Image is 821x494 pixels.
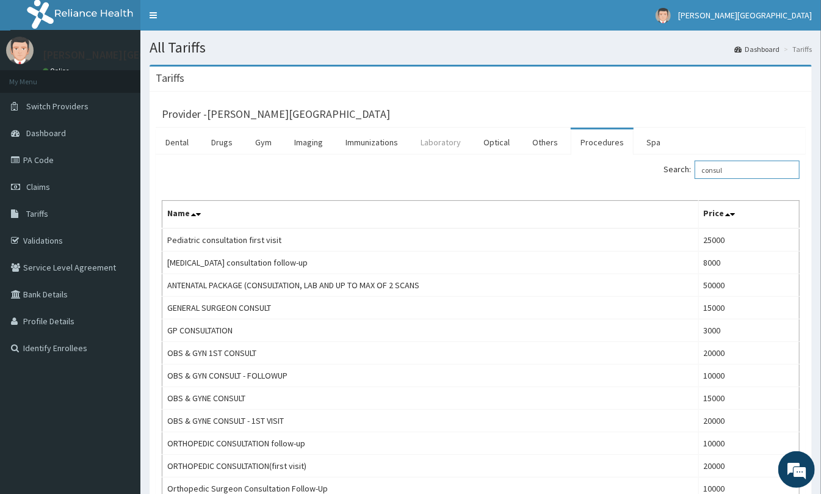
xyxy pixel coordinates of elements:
h3: Provider - [PERSON_NAME][GEOGRAPHIC_DATA] [162,109,390,120]
td: 15000 [698,387,800,410]
a: Laboratory [411,129,471,155]
td: 25000 [698,228,800,252]
a: Others [523,129,568,155]
td: 50000 [698,274,800,297]
h3: Tariffs [156,73,184,84]
h1: All Tariffs [150,40,812,56]
td: 20000 [698,410,800,432]
a: Immunizations [336,129,408,155]
td: 3000 [698,319,800,342]
textarea: Type your message and hit 'Enter' [6,333,233,376]
td: 10000 [698,365,800,387]
td: 15000 [698,297,800,319]
td: 20000 [698,455,800,478]
td: ANTENATAL PACKAGE (CONSULTATION, LAB AND UP TO MAX OF 2 SCANS [162,274,699,297]
td: Pediatric consultation first visit [162,228,699,252]
div: Chat with us now [63,68,205,84]
span: Claims [26,181,50,192]
img: User Image [656,8,671,23]
a: Imaging [284,129,333,155]
a: Optical [474,129,519,155]
li: Tariffs [781,44,812,54]
span: Switch Providers [26,101,89,112]
td: 20000 [698,342,800,365]
td: GP CONSULTATION [162,319,699,342]
th: Name [162,201,699,229]
a: Spa [637,129,670,155]
a: Gym [245,129,281,155]
a: Dental [156,129,198,155]
td: OBS & GYNE CONSULT [162,387,699,410]
span: We're online! [71,154,168,277]
p: [PERSON_NAME][GEOGRAPHIC_DATA] [43,49,223,60]
td: [MEDICAL_DATA] consultation follow-up [162,252,699,274]
span: [PERSON_NAME][GEOGRAPHIC_DATA] [678,10,812,21]
td: 10000 [698,432,800,455]
td: 8000 [698,252,800,274]
th: Price [698,201,800,229]
div: Minimize live chat window [200,6,230,35]
input: Search: [695,161,800,179]
img: User Image [6,37,34,64]
td: OBS & GYNE CONSULT - 1ST VISIT [162,410,699,432]
a: Procedures [571,129,634,155]
td: OBS & GYN 1ST CONSULT [162,342,699,365]
label: Search: [664,161,800,179]
span: Tariffs [26,208,48,219]
td: GENERAL SURGEON CONSULT [162,297,699,319]
a: Dashboard [734,44,779,54]
img: d_794563401_company_1708531726252_794563401 [23,61,49,92]
a: Drugs [201,129,242,155]
a: Online [43,67,72,75]
span: Dashboard [26,128,66,139]
td: ORTHOPEDIC CONSULTATION follow-up [162,432,699,455]
td: ORTHOPEDIC CONSULTATION(first visit) [162,455,699,478]
td: OBS & GYN CONSULT - FOLLOWUP [162,365,699,387]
